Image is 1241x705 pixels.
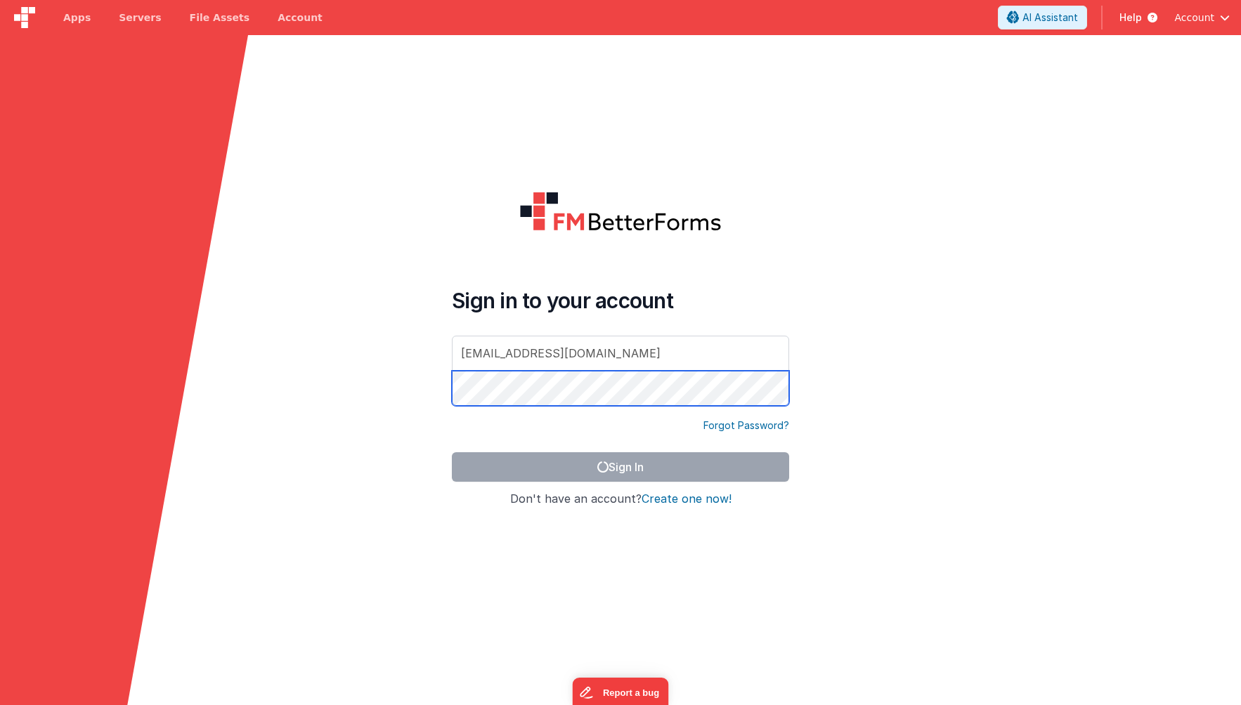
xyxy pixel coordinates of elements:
[1119,11,1142,25] span: Help
[452,493,789,506] h4: Don't have an account?
[452,336,789,371] input: Email Address
[1174,11,1214,25] span: Account
[998,6,1087,29] button: AI Assistant
[452,288,789,313] h4: Sign in to your account
[1022,11,1078,25] span: AI Assistant
[190,11,250,25] span: File Assets
[703,419,789,433] a: Forgot Password?
[452,452,789,482] button: Sign In
[1174,11,1230,25] button: Account
[63,11,91,25] span: Apps
[642,493,732,506] button: Create one now!
[119,11,161,25] span: Servers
